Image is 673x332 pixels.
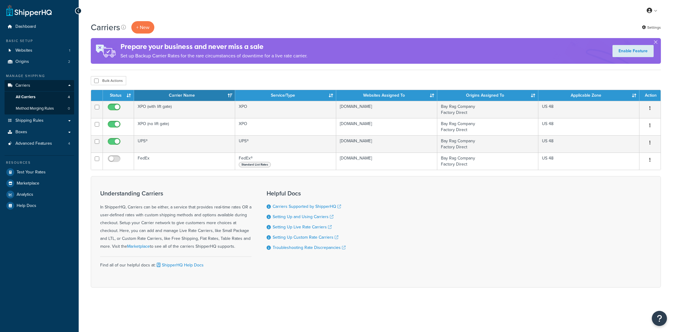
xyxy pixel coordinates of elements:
a: Test Your Rates [5,167,74,178]
a: Dashboard [5,21,74,32]
h1: Carriers [91,21,120,33]
td: Bay Rag Company Factory Direct [437,101,538,118]
div: Basic Setup [5,38,74,44]
li: Method Merging Rules [5,103,74,114]
h3: Helpful Docs [267,190,346,197]
a: Setting Up and Using Carriers [273,214,333,220]
button: Bulk Actions [91,76,126,85]
a: Setting Up Live Rate Carriers [273,224,332,230]
th: Carrier Name: activate to sort column ascending [134,90,235,101]
td: FedEx [134,153,235,170]
td: Bay Rag Company Factory Direct [437,118,538,135]
td: [DOMAIN_NAME] [336,153,437,170]
td: [DOMAIN_NAME] [336,101,437,118]
a: Troubleshooting Rate Discrepancies [273,244,346,251]
span: Test Your Rates [17,170,46,175]
a: Carriers [5,80,74,91]
td: XPO [235,118,336,135]
td: Bay Rag Company Factory Direct [437,135,538,153]
h3: Understanding Carriers [100,190,251,197]
th: Applicable Zone: activate to sort column ascending [538,90,639,101]
a: Settings [642,23,661,32]
span: Carriers [15,83,30,88]
span: Websites [15,48,32,53]
span: Standard List Rates [239,162,271,167]
th: Service/Type: activate to sort column ascending [235,90,336,101]
td: XPO (no lift gate) [134,118,235,135]
td: FedEx® [235,153,336,170]
div: Manage Shipping [5,73,74,79]
span: 2 [68,59,70,64]
td: US 48 [538,101,639,118]
span: Dashboard [15,24,36,29]
span: 4 [68,141,70,146]
th: Action [639,90,661,101]
a: Marketplace [5,178,74,189]
td: US 48 [538,135,639,153]
td: US 48 [538,153,639,170]
span: Marketplace [17,181,39,186]
a: Carriers Supported by ShipperHQ [273,203,341,210]
td: XPO [235,101,336,118]
span: All Carriers [16,95,35,100]
a: Origins 2 [5,56,74,67]
a: Marketplace [127,243,150,250]
span: Help Docs [17,203,36,208]
a: Setting Up Custom Rate Carriers [273,234,338,240]
td: [DOMAIN_NAME] [336,135,437,153]
a: Boxes [5,127,74,138]
span: 4 [68,95,70,100]
li: All Carriers [5,92,74,103]
div: Find all of our helpful docs at: [100,256,251,269]
th: Status: activate to sort column ascending [103,90,134,101]
span: Method Merging Rules [16,106,54,111]
a: Advanced Features 4 [5,138,74,149]
a: All Carriers 4 [5,92,74,103]
li: Websites [5,45,74,56]
td: US 48 [538,118,639,135]
td: UPS® [134,135,235,153]
span: Shipping Rules [15,118,44,123]
a: ShipperHQ Help Docs [156,262,204,268]
span: Analytics [17,192,33,197]
span: 0 [68,106,70,111]
button: + New [131,21,154,34]
th: Websites Assigned To: activate to sort column ascending [336,90,437,101]
li: Carriers [5,80,74,114]
a: Shipping Rules [5,115,74,126]
a: Method Merging Rules 0 [5,103,74,114]
div: In ShipperHQ, Carriers can be either, a service that provides real-time rates OR a user-defined r... [100,190,251,250]
a: ShipperHQ Home [6,5,52,17]
a: Analytics [5,189,74,200]
img: ad-rules-rateshop-fe6ec290ccb7230408bd80ed9643f0289d75e0ffd9eb532fc0e269fcd187b520.png [91,38,120,64]
td: [DOMAIN_NAME] [336,118,437,135]
button: Open Resource Center [652,311,667,326]
span: Advanced Features [15,141,52,146]
p: Set up Backup Carrier Rates for the rare circumstances of downtime for a live rate carrier. [120,52,307,60]
td: XPO (with lift gate) [134,101,235,118]
span: Origins [15,59,29,64]
h4: Prepare your business and never miss a sale [120,42,307,52]
span: Boxes [15,130,27,135]
td: UPS® [235,135,336,153]
li: Origins [5,56,74,67]
td: Bay Rag Company Factory Direct [437,153,538,170]
th: Origins Assigned To: activate to sort column ascending [437,90,538,101]
a: Enable Feature [612,45,654,57]
a: Help Docs [5,200,74,211]
a: Websites 1 [5,45,74,56]
span: 1 [69,48,70,53]
div: Resources [5,160,74,165]
li: Advanced Features [5,138,74,149]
